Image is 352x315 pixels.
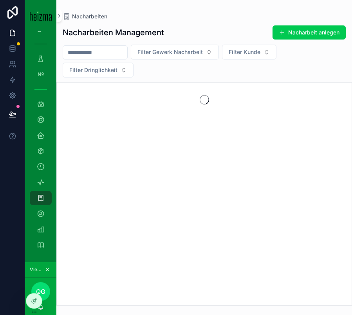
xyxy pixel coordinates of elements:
span: Viewing as Qlirim [30,266,43,273]
img: App logo [30,11,52,21]
button: Nacharbeit anlegen [273,25,346,40]
span: Nacharbeiten [72,13,107,20]
span: QG [36,287,45,296]
button: Select Button [63,63,134,77]
div: scrollable content [25,31,56,262]
h1: Nacharbeiten Management [63,27,164,38]
a: Nacharbeiten [63,13,107,20]
span: Filter Kunde [229,48,260,56]
button: Select Button [131,45,219,59]
span: Filter Gewerk Nacharbeit [137,48,203,56]
button: Select Button [222,45,276,59]
span: Filter Dringlichkeit [69,66,117,74]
